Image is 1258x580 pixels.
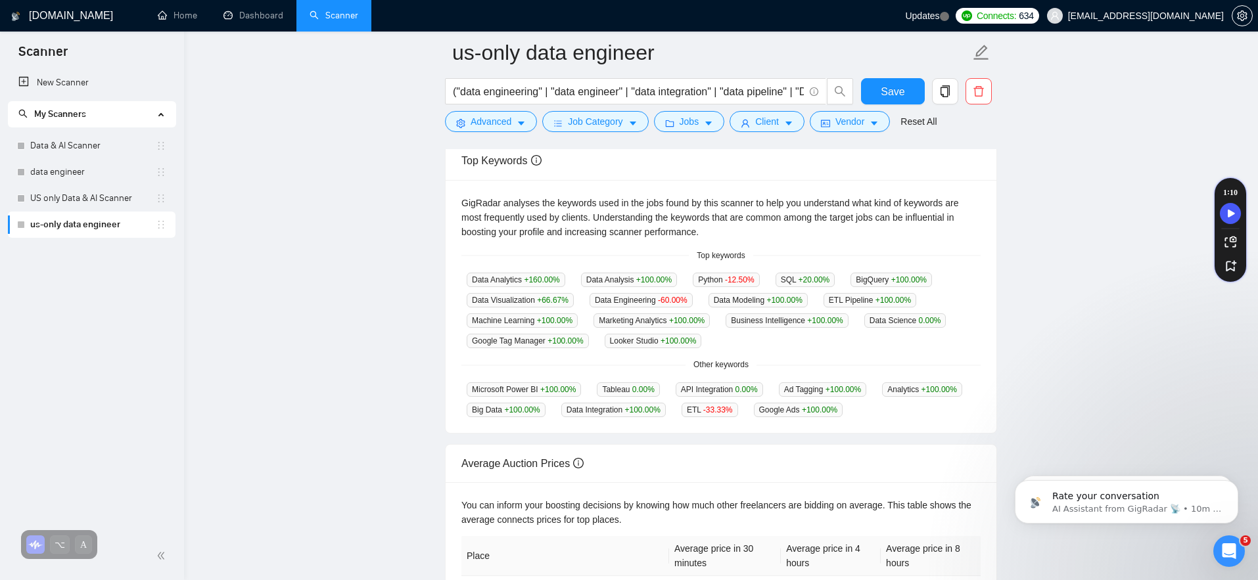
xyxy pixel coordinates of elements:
[461,142,981,179] div: Top Keywords
[1232,5,1253,26] button: setting
[881,536,981,576] th: Average price in 8 hours
[467,313,578,328] span: Machine Learning
[197,410,263,462] button: Help
[467,334,589,348] span: Google Tag Manager
[30,185,156,212] a: US only Data & AI Scanner
[810,87,818,96] span: info-circle
[1232,11,1252,21] span: setting
[26,160,237,183] p: How can we help?
[8,185,175,212] li: US only Data & AI Scanner
[581,273,677,287] span: Data Analysis
[156,21,183,47] img: Profile image for Viktor
[461,536,669,576] th: Place
[709,293,808,307] span: Data Modeling
[158,10,197,21] a: homeHome
[156,167,166,177] span: holder
[661,336,696,346] span: +100.00 %
[686,359,757,371] span: Other keywords
[26,25,47,46] img: logo
[13,199,250,268] div: Recent messageProfile image for NazarRate your conversationNazar•10m ago
[676,382,763,397] span: API Integration
[467,273,565,287] span: Data Analytics
[682,403,738,417] span: ETL
[26,93,237,160] p: Hi [EMAIL_ADDRESS][DOMAIN_NAME] 👋
[573,458,584,468] span: info-circle
[27,210,236,224] div: Recent message
[553,118,563,128] span: bars
[781,536,881,576] th: Average price in 4 hours
[1232,11,1253,21] a: setting
[19,368,244,407] div: ✅ How To: Connect your agency to [DOMAIN_NAME]
[18,108,86,120] span: My Scanners
[921,385,957,394] span: +100.00 %
[933,85,958,97] span: copy
[882,382,962,397] span: Analytics
[8,133,175,159] li: Data & AI Scanner
[461,196,981,239] div: GigRadar analyses the keywords used in the jobs found by this scanner to help you understand what...
[766,296,802,305] span: +100.00 %
[156,141,166,151] span: holder
[547,336,583,346] span: +100.00 %
[467,293,574,307] span: Data Visualization
[27,230,53,256] img: Profile image for Nazar
[561,403,666,417] span: Data Integration
[517,118,526,128] span: caret-down
[654,111,725,132] button: folderJobscaret-down
[962,11,972,21] img: upwork-logo.png
[870,118,879,128] span: caret-down
[835,114,864,129] span: Vendor
[88,243,134,257] div: • 10m ago
[628,118,638,128] span: caret-down
[726,313,848,328] span: Business Intelligence
[779,382,867,397] span: Ad Tagging
[445,111,537,132] button: settingAdvancedcaret-down
[625,405,661,414] span: +100.00 %
[966,85,991,97] span: delete
[223,10,283,21] a: dashboardDashboard
[181,21,208,47] img: Profile image for Dima
[826,385,861,394] span: +100.00 %
[689,250,753,262] span: Top keywords
[18,109,28,118] span: search
[827,78,853,104] button: search
[784,118,793,128] span: caret-down
[30,133,156,159] a: Data & AI Scanner
[1240,535,1251,546] span: 5
[799,275,830,284] span: +20.00 %
[693,273,759,287] span: Python
[755,114,779,129] span: Client
[537,296,569,305] span: +66.67 %
[754,403,843,417] span: Google Ads
[875,296,911,305] span: +100.00 %
[891,275,927,284] span: +100.00 %
[461,445,981,482] div: Average Auction Prices
[310,10,358,21] a: searchScanner
[1019,9,1033,23] span: 634
[58,231,179,241] span: Rate your conversation
[18,70,165,96] a: New Scanner
[821,118,830,128] span: idcard
[18,443,47,452] span: Home
[900,114,937,129] a: Reset All
[918,316,941,325] span: 0.00 %
[542,111,648,132] button: barsJob Categorycaret-down
[632,385,655,394] span: 0.00 %
[540,385,576,394] span: +100.00 %
[34,108,86,120] span: My Scanners
[524,275,559,284] span: +160.00 %
[156,219,166,230] span: holder
[27,300,220,313] div: We typically reply in under a minute
[824,293,916,307] span: ETL Pipeline
[605,334,702,348] span: Looker Studio
[932,78,958,104] button: copy
[730,111,804,132] button: userClientcaret-down
[810,111,890,132] button: idcardVendorcaret-down
[467,403,546,417] span: Big Data
[504,405,540,414] span: +100.00 %
[864,313,946,328] span: Data Science
[735,385,758,394] span: 0.00 %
